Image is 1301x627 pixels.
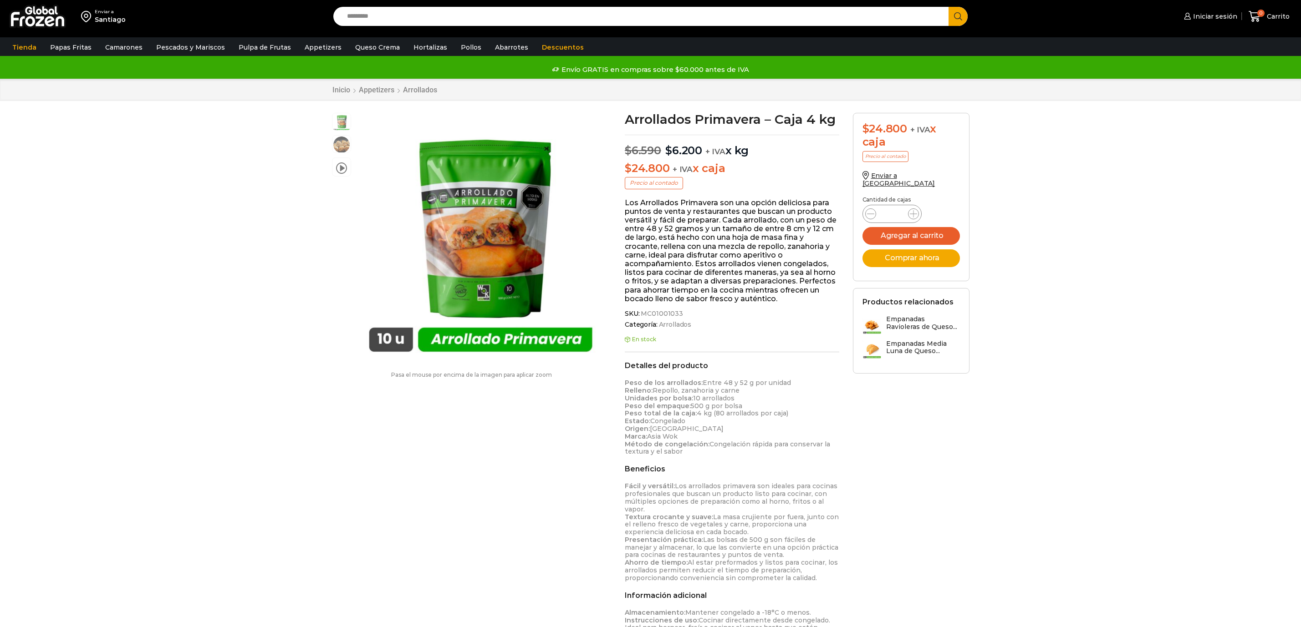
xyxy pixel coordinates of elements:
[625,394,693,402] strong: Unidades por bolsa:
[1191,12,1237,21] span: Iniciar sesión
[409,39,452,56] a: Hortalizas
[95,9,126,15] div: Enviar a
[625,162,632,175] span: $
[625,177,683,189] p: Precio al contado
[625,440,709,448] strong: Método de congelación:
[332,86,438,94] nav: Breadcrumb
[625,558,688,566] strong: Ahorro de tiempo:
[625,432,647,440] strong: Marca:
[862,122,907,135] bdi: 24.800
[949,7,968,26] button: Search button
[81,9,95,24] img: address-field-icon.svg
[152,39,230,56] a: Pescados y Mariscos
[1182,7,1237,25] a: Iniciar sesión
[332,113,351,131] span: arrollado primavera
[332,86,351,94] a: Inicio
[673,165,693,174] span: + IVA
[862,122,869,135] span: $
[625,379,703,387] strong: Peso de los arrollados:
[658,321,692,329] a: Arrollados
[101,39,147,56] a: Camarones
[625,482,675,490] strong: Fácil y versátil:
[862,197,960,203] p: Cantidad de cajas
[625,591,839,600] h2: Información adicional
[1246,6,1292,27] a: 0 Carrito
[625,113,839,126] h1: Arrollados Primavera – Caja 4 kg
[332,136,351,154] span: arrollado primavera
[403,86,438,94] a: Arrollados
[8,39,41,56] a: Tienda
[910,125,930,134] span: + IVA
[625,144,661,157] bdi: 6.590
[351,39,404,56] a: Queso Crema
[625,482,839,581] p: Los arrollados primavera son ideales para cocinas profesionales que buscan un producto listo para...
[490,39,533,56] a: Abarrotes
[625,379,839,455] p: Entre 48 y 52 g por unidad Repollo, zanahoria y carne 10 arrollados 500 g por bolsa 4 kg (80 arro...
[625,616,699,624] strong: Instrucciones de uso:
[625,417,650,425] strong: Estado:
[625,336,839,343] p: En stock
[883,207,901,220] input: Product quantity
[862,340,960,359] a: Empanadas Media Luna de Queso...
[625,608,685,617] strong: Almacenamiento:
[625,144,632,157] span: $
[300,39,346,56] a: Appetizers
[625,386,653,394] strong: Relleno:
[625,321,839,329] span: Categoría:
[862,151,908,162] p: Precio al contado
[862,122,960,149] div: x caja
[625,198,839,303] p: Los Arrollados Primavera son una opción deliciosa para puntos de venta y restaurantes que buscan ...
[1265,12,1290,21] span: Carrito
[537,39,588,56] a: Descuentos
[705,147,725,156] span: + IVA
[625,361,839,370] h2: Detalles del producto
[862,315,960,335] a: Empanadas Ravioleras de Queso...
[234,39,296,56] a: Pulpa de Frutas
[625,536,703,544] strong: Presentación práctica:
[625,135,839,157] p: x kg
[625,162,839,175] p: x caja
[862,249,960,267] button: Comprar ahora
[1257,10,1265,17] span: 0
[625,162,669,175] bdi: 24.800
[639,310,683,318] span: MC01001033
[665,144,702,157] bdi: 6.200
[886,340,960,355] h3: Empanadas Media Luna de Queso...
[625,513,713,521] strong: Textura crocante y suave:
[625,409,697,417] strong: Peso total de la caja:
[95,15,126,24] div: Santiago
[625,425,650,433] strong: Origen:
[456,39,486,56] a: Pollos
[625,402,691,410] strong: Peso del empaque:
[862,298,954,306] h2: Productos relacionados
[665,144,672,157] span: $
[886,315,960,331] h3: Empanadas Ravioleras de Queso...
[625,465,839,473] h2: Beneficios
[46,39,96,56] a: Papas Fritas
[358,86,395,94] a: Appetizers
[625,310,839,318] span: SKU:
[862,227,960,245] button: Agregar al carrito
[862,172,935,187] a: Enviar a [GEOGRAPHIC_DATA]
[332,372,612,378] p: Pasa el mouse por encima de la imagen para aplicar zoom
